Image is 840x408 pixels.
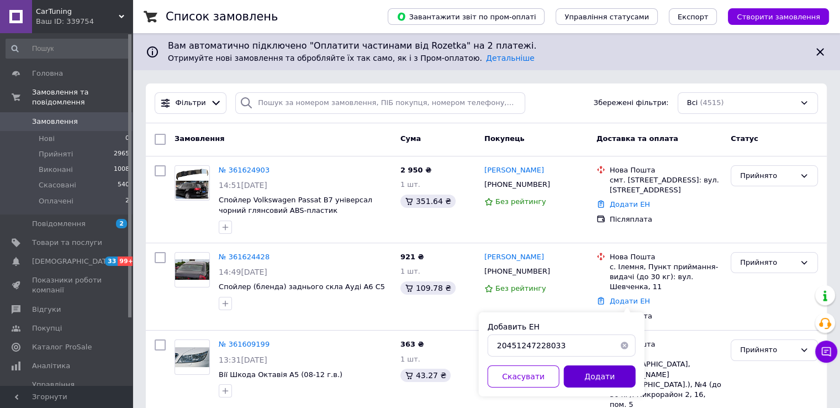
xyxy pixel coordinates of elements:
[125,134,129,144] span: 0
[32,117,78,127] span: Замовлення
[219,196,372,215] a: Спойлер Volkswagen Passat B7 універсал чорний глянсовий ABS-пластик
[32,361,70,371] span: Аналітика
[400,340,424,348] span: 363 ₴
[486,54,535,62] a: Детальніше
[610,262,722,292] div: с. Ілемня, Пункт приймання-видачі (до 30 кг): вул. Шевченка, 11
[610,215,722,224] div: Післяплата
[614,334,636,357] button: Очистить
[484,165,544,176] a: [PERSON_NAME]
[176,98,206,108] span: Фільтри
[610,200,650,208] a: Додати ЕН
[36,17,133,27] div: Ваш ID: 339754
[114,149,129,159] span: 2965
[32,219,86,229] span: Повідомлення
[564,13,649,21] span: Управління статусами
[400,180,420,189] span: 1 шт.
[596,134,678,143] span: Доставка та оплата
[219,340,270,348] a: № 361609199
[32,275,102,295] span: Показники роботи компанії
[175,134,224,143] span: Замовлення
[687,98,698,108] span: Всі
[495,197,546,206] span: Без рейтингу
[39,149,73,159] span: Прийняті
[39,196,73,206] span: Оплачені
[484,134,525,143] span: Покупець
[118,180,129,190] span: 540
[175,166,209,199] img: Фото товару
[219,253,270,261] a: № 361624428
[495,284,546,292] span: Без рейтингу
[488,322,540,331] label: Добавить ЕН
[175,339,210,375] a: Фото товару
[669,8,717,25] button: Експорт
[105,257,118,266] span: 33
[39,180,76,190] span: Скасовані
[32,69,63,79] span: Головна
[610,165,722,175] div: Нова Пошта
[219,283,385,291] a: Cпойлер (бленда) заднього скла Ауді А6 С5
[564,365,636,388] button: Додати
[39,134,55,144] span: Нові
[400,355,420,363] span: 1 шт.
[594,98,669,108] span: Збережені фільтри:
[740,344,795,356] div: Прийнято
[610,339,722,349] div: Нова Пошта
[556,8,658,25] button: Управління статусами
[400,267,420,275] span: 1 шт.
[36,7,119,17] span: СarTuning
[400,253,424,261] span: 921 ₴
[168,54,535,62] span: Отримуйте нові замовлення та обробляйте їх так само, як і з Пром-оплатою.
[32,323,62,333] span: Покупці
[400,369,451,382] div: 43.27 ₴
[728,8,829,25] button: Створити замовлення
[700,98,723,107] span: (4515)
[116,219,127,228] span: 2
[6,39,130,59] input: Пошук
[717,12,829,20] a: Створити замовлення
[400,134,421,143] span: Cума
[610,297,650,305] a: Додати ЕН
[610,311,722,321] div: Післяплата
[610,175,722,195] div: смт. [STREET_ADDRESS]: вул. [STREET_ADDRESS]
[125,196,129,206] span: 2
[32,305,61,315] span: Відгуки
[168,40,805,53] span: Вам автоматично підключено "Оплатити частинами від Rozetka" на 2 платежі.
[32,257,114,266] span: [DEMOGRAPHIC_DATA]
[219,166,270,174] a: № 361624903
[175,347,209,368] img: Фото товару
[219,268,267,276] span: 14:49[DATE]
[39,165,73,175] span: Виконані
[740,170,795,182] div: Прийнято
[166,10,278,23] h1: Список замовлень
[175,252,210,287] a: Фото товару
[482,264,552,279] div: [PHONE_NUMBER]
[400,195,456,208] div: 351.64 ₴
[484,252,544,263] a: [PERSON_NAME]
[32,380,102,400] span: Управління сайтом
[32,238,102,248] span: Товари та послуги
[219,370,342,379] a: Вії Шкода Октавія А5 (08-12 г.в.)
[219,181,267,190] span: 14:51[DATE]
[737,13,820,21] span: Створити замовлення
[118,257,136,266] span: 99+
[219,355,267,364] span: 13:31[DATE]
[815,341,837,363] button: Чат з покупцем
[388,8,545,25] button: Завантажити звіт по пром-оплаті
[397,12,536,22] span: Завантажити звіт по пром-оплаті
[32,342,92,352] span: Каталог ProSale
[175,165,210,201] a: Фото товару
[235,92,525,114] input: Пошук за номером замовлення, ПІБ покупця, номером телефону, Email, номером накладної
[32,87,133,107] span: Замовлення та повідомлення
[114,165,129,175] span: 1008
[678,13,709,21] span: Експорт
[731,134,758,143] span: Статус
[175,259,209,280] img: Фото товару
[740,257,795,269] div: Прийнято
[610,252,722,262] div: Нова Пошта
[488,365,559,388] button: Скасувати
[482,177,552,192] div: [PHONE_NUMBER]
[400,166,431,174] span: 2 950 ₴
